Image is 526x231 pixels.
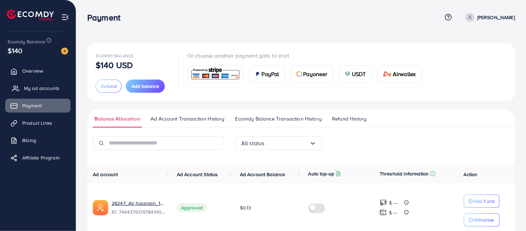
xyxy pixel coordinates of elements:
[95,115,140,123] span: Balance Allocation
[235,136,322,150] div: Search for option
[241,138,265,149] span: All status
[380,209,387,216] img: top-up amount
[377,65,422,83] a: cardAirwallex
[5,64,71,78] a: Overview
[477,13,515,22] p: [PERSON_NAME]
[380,199,387,206] img: top-up amount
[22,137,36,144] span: Billing
[61,48,68,55] img: image
[151,115,225,123] span: Ad Account Transaction History
[262,70,279,78] span: PayPal
[187,51,428,60] p: Or choose another payment gate to start
[8,46,23,56] span: $140
[332,115,366,123] span: Refund History
[464,171,478,178] span: Action
[308,170,334,178] p: Auto top-up
[5,99,71,113] a: Payment
[255,71,260,77] img: card
[61,13,69,21] img: menu
[389,208,398,217] p: $ ---
[22,154,59,161] span: Affiliate Program
[22,102,42,109] span: Payment
[112,208,166,215] span: ID: 7444376319784910865
[190,67,241,82] img: card
[96,61,133,69] p: $140 USD
[383,71,391,77] img: card
[380,170,429,178] p: Threshold information
[393,70,416,78] span: Airwallex
[5,116,71,130] a: Product Links
[24,85,59,92] span: My ad accounts
[7,10,54,20] img: logo
[177,171,218,178] span: Ad Account Status
[265,138,309,149] input: Search for option
[87,13,126,23] h3: Payment
[5,133,71,147] a: Billing
[474,197,495,205] p: Add Fund
[126,80,165,93] button: Add balance
[22,119,52,126] span: Product Links
[131,83,159,90] span: Add balance
[5,81,71,95] a: My ad accounts
[297,71,302,77] img: card
[101,83,116,90] span: Refund
[345,71,350,77] img: card
[112,200,166,216] div: <span class='underline'>28247_Ali hussnain_1733278939993</span></br>7444376319784910865
[93,171,118,178] span: Ad account
[304,70,327,78] span: Payoneer
[339,65,372,83] a: cardUSDT
[249,65,285,83] a: cardPayPal
[5,151,71,165] a: Affiliate Program
[464,195,500,208] button: Add Fund
[240,204,251,211] span: $0.13
[96,80,122,93] button: Refund
[187,66,243,83] a: card
[177,203,207,212] span: Approved
[474,216,494,224] p: Withdraw
[496,200,521,226] iframe: Chat
[235,115,322,123] span: Ecomdy Balance Transaction History
[389,199,398,207] p: $ ---
[352,70,366,78] span: USDT
[22,67,43,74] span: Overview
[291,65,333,83] a: cardPayoneer
[240,171,285,178] span: Ad Account Balance
[464,213,500,226] button: Withdraw
[96,53,133,59] span: Ecomdy Balance
[463,13,515,22] a: [PERSON_NAME]
[8,38,45,45] span: Ecomdy Balance
[112,200,166,207] a: 28247_Ali hussnain_1733278939993
[93,200,108,215] img: ic-ads-acc.e4c84228.svg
